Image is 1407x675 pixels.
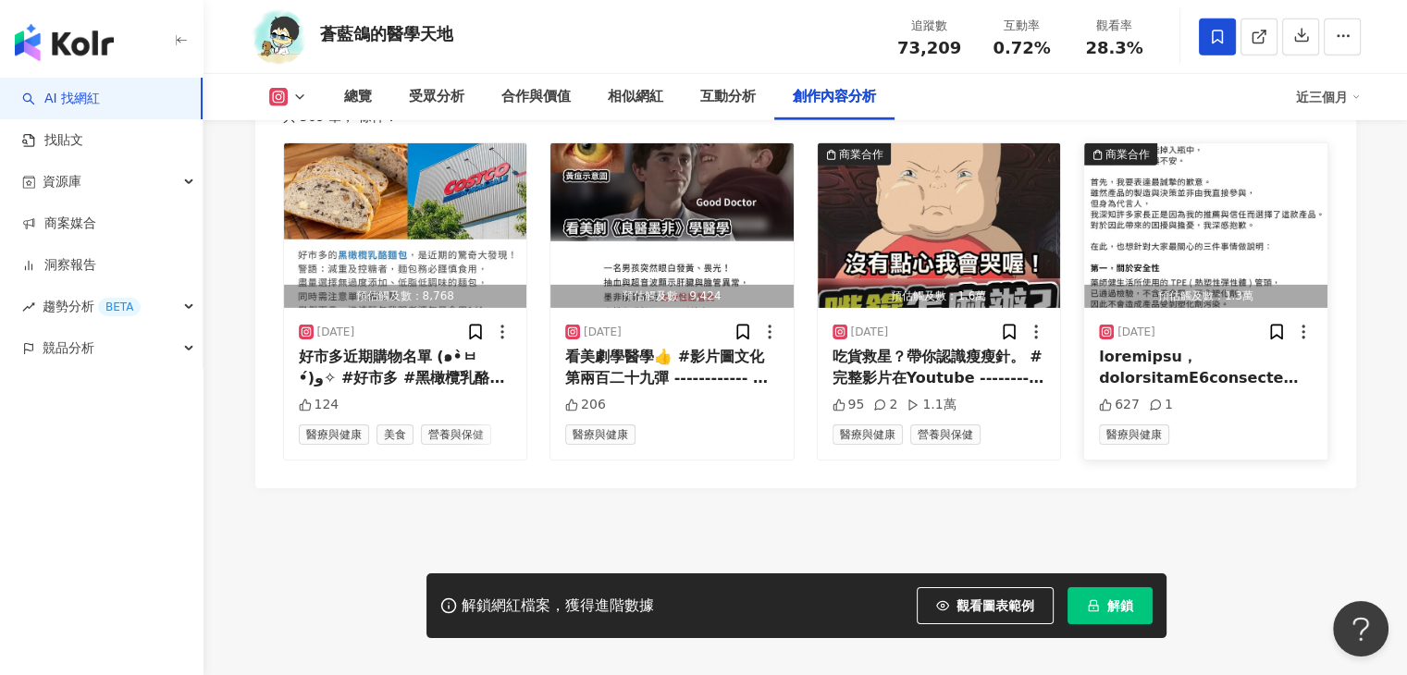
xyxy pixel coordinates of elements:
[43,161,81,202] span: 資源庫
[43,286,141,327] span: 趨勢分析
[1084,285,1327,308] div: 預估觸及數：1.3萬
[462,596,654,616] div: 解鎖網紅檔案，獲得進階數據
[895,17,965,35] div: 追蹤數
[833,396,865,414] div: 95
[43,327,94,369] span: 競品分析
[833,424,903,445] span: 醫療與健康
[98,298,141,316] div: BETA
[1117,325,1155,340] div: [DATE]
[993,39,1050,57] span: 0.72%
[284,285,527,308] div: 預估觸及數：8,768
[565,424,636,445] span: 醫療與健康
[818,143,1061,308] img: post-image
[284,143,527,308] img: post-image
[818,143,1061,308] button: 商業合作預估觸及數：1.6萬
[317,325,355,340] div: [DATE]
[1084,143,1327,308] img: post-image
[987,17,1057,35] div: 互動率
[344,86,372,108] div: 總覽
[299,347,512,388] div: 好市多近期購物名單 (๑•̀ㅂ•́)و✧ #好市多 #黑橄欖乳酪麵包 #麵包 #美食 #購物清單 #蒼藍鴿 #蒼嵐健康美學診所 #蒼嵐診所 #健檢 #健康檢查 #體態管理 #減重 #減肥 #減重門診
[608,86,663,108] div: 相似網紅
[584,325,622,340] div: [DATE]
[22,256,96,275] a: 洞察報告
[550,143,794,308] button: 預估觸及數：9,424
[907,396,956,414] div: 1.1萬
[550,143,794,308] img: post-image
[957,598,1034,613] span: 觀看圖表範例
[22,215,96,233] a: 商案媒合
[22,131,83,150] a: 找貼文
[833,347,1046,388] div: 吃貨救星？帶你認識瘦瘦針。 #完整影片在Youtube ------------------ #蒼嵐健康美學診所 #蒼嵐診所 #健檢 #健康檢查 #體態管理 #減重 #減肥 #減重門診 #瘦瘦筆...
[1105,145,1150,164] div: 商業合作
[793,86,876,108] div: 創作內容分析
[873,396,897,414] div: 2
[818,285,1061,308] div: 預估觸及數：1.6萬
[284,143,527,308] button: 預估觸及數：8,768
[1099,424,1169,445] span: 醫療與健康
[565,347,779,388] div: 看美劇學醫學👍 #影片圖文化第兩百二十九彈 ------------ #善良醫生 #GoodDoctor #良醫墨非 #良醫[PERSON_NAME] #良醫 #[PERSON_NAME] #自...
[22,90,100,108] a: searchAI 找網紅
[550,285,794,308] div: 預估觸及數：9,424
[1296,82,1361,112] div: 近三個月
[299,396,339,414] div: 124
[897,38,961,57] span: 73,209
[376,424,413,445] span: 美食
[251,9,306,65] img: KOL Avatar
[1087,599,1100,612] span: lock
[299,424,369,445] span: 醫療與健康
[1099,347,1313,388] div: loremipsu，dolorsitamE6consecte，adipISCingelit，seddoeiusmod，temporinci。 ut，laboreetdo。magnaaliquae...
[1068,587,1153,624] button: 解鎖
[15,24,114,61] img: logo
[421,424,491,445] span: 營養與保健
[1080,17,1150,35] div: 觀看率
[1085,39,1142,57] span: 28.3%
[851,325,889,340] div: [DATE]
[22,301,35,313] span: rise
[1099,396,1140,414] div: 627
[409,86,464,108] div: 受眾分析
[565,396,606,414] div: 206
[839,145,883,164] div: 商業合作
[917,587,1054,624] button: 觀看圖表範例
[700,86,756,108] div: 互動分析
[320,22,453,45] div: 蒼藍鴿的醫學天地
[1107,598,1133,613] span: 解鎖
[501,86,571,108] div: 合作與價值
[1149,396,1173,414] div: 1
[1084,143,1327,308] button: 商業合作預估觸及數：1.3萬
[910,424,981,445] span: 營養與保健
